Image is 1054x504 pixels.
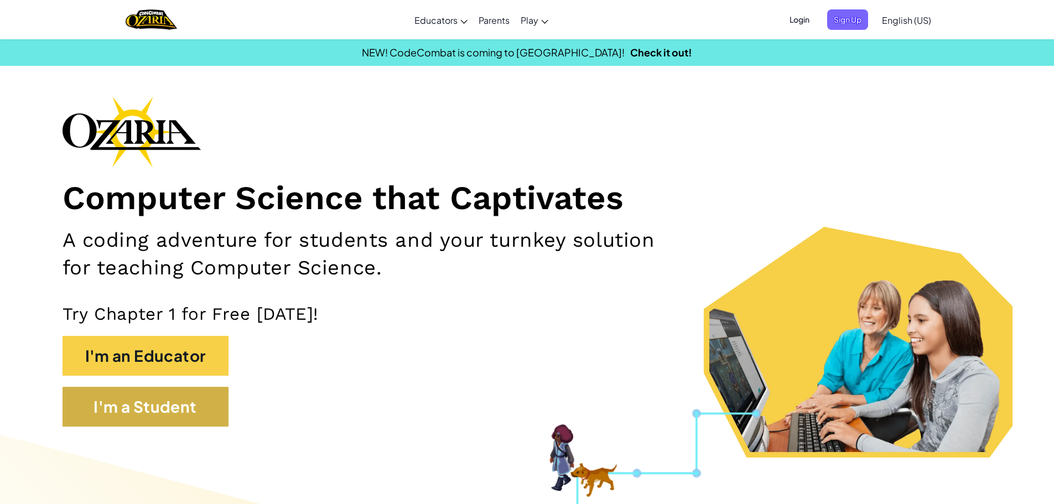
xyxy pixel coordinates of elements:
p: Try Chapter 1 for Free [DATE]! [63,303,992,325]
img: Ozaria branding logo [63,96,201,167]
button: I'm a Student [63,387,229,427]
h1: Computer Science that Captivates [63,178,992,219]
span: English (US) [882,14,931,26]
a: English (US) [876,5,937,35]
h2: A coding adventure for students and your turnkey solution for teaching Computer Science. [63,226,686,281]
a: Parents [473,5,515,35]
button: I'm an Educator [63,336,229,376]
button: Sign Up [827,9,868,30]
img: Home [126,8,177,31]
a: Ozaria by CodeCombat logo [126,8,177,31]
a: Check it out! [630,46,692,59]
a: Play [515,5,554,35]
button: Login [783,9,816,30]
a: Educators [409,5,473,35]
span: Educators [414,14,458,26]
span: NEW! CodeCombat is coming to [GEOGRAPHIC_DATA]! [362,46,625,59]
span: Play [521,14,538,26]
